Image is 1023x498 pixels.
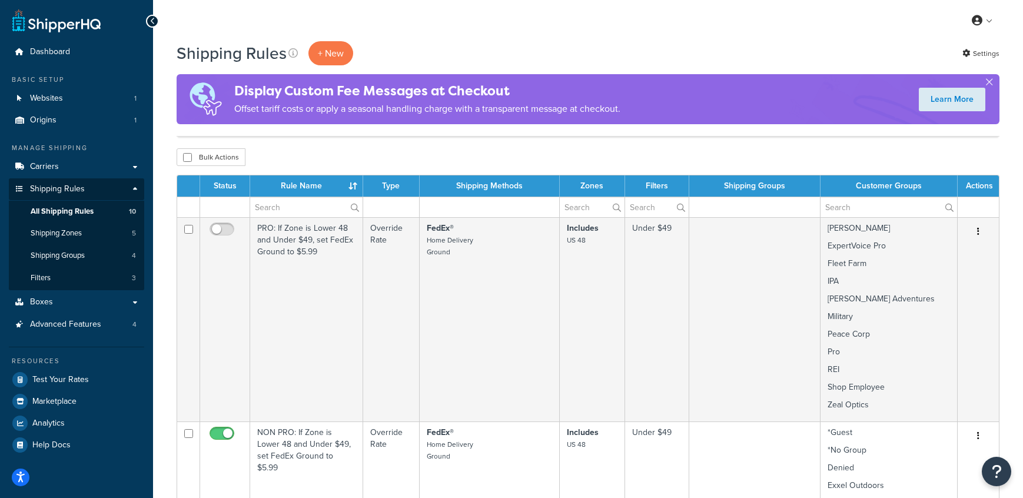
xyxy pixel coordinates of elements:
[828,275,950,287] p: IPA
[420,175,560,197] th: Shipping Methods
[625,217,689,421] td: Under $49
[9,156,144,178] a: Carriers
[962,45,999,62] a: Settings
[828,293,950,305] p: [PERSON_NAME] Adventures
[828,328,950,340] p: Peace Corp
[567,222,599,234] strong: Includes
[567,426,599,439] strong: Includes
[250,175,363,197] th: Rule Name : activate to sort column ascending
[134,115,137,125] span: 1
[828,480,950,492] p: Exxel Outdoors
[250,217,363,421] td: PRO: If Zone is Lower 48 and Under $49, set FedEx Ground to $5.99
[828,240,950,252] p: ExpertVoice Pro
[12,9,101,32] a: ShipperHQ Home
[250,197,363,217] input: Search
[177,148,245,166] button: Bulk Actions
[9,109,144,131] li: Origins
[958,175,999,197] th: Actions
[234,81,620,101] h4: Display Custom Fee Messages at Checkout
[30,94,63,104] span: Websites
[32,440,71,450] span: Help Docs
[560,197,624,217] input: Search
[828,311,950,323] p: Military
[567,439,586,450] small: US 48
[625,175,689,197] th: Filters
[9,88,144,109] li: Websites
[363,217,420,421] td: Override Rate
[30,320,101,330] span: Advanced Features
[9,267,144,289] li: Filters
[9,314,144,336] a: Advanced Features 4
[132,273,136,283] span: 3
[9,178,144,290] li: Shipping Rules
[200,175,250,197] th: Status
[31,207,94,217] span: All Shipping Rules
[828,444,950,456] p: *No Group
[234,101,620,117] p: Offset tariff costs or apply a seasonal handling charge with a transparent message at checkout.
[625,197,689,217] input: Search
[821,197,957,217] input: Search
[9,178,144,200] a: Shipping Rules
[9,75,144,85] div: Basic Setup
[9,434,144,456] a: Help Docs
[134,94,137,104] span: 1
[129,207,136,217] span: 10
[9,245,144,267] li: Shipping Groups
[9,369,144,390] a: Test Your Rates
[30,184,85,194] span: Shipping Rules
[9,201,144,223] li: All Shipping Rules
[427,235,473,257] small: Home Delivery Ground
[828,258,950,270] p: Fleet Farm
[567,235,586,245] small: US 48
[9,109,144,131] a: Origins 1
[30,297,53,307] span: Boxes
[9,245,144,267] a: Shipping Groups 4
[828,462,950,474] p: Denied
[32,397,77,407] span: Marketplace
[828,381,950,393] p: Shop Employee
[9,413,144,434] a: Analytics
[32,419,65,429] span: Analytics
[31,228,82,238] span: Shipping Zones
[9,88,144,109] a: Websites 1
[9,356,144,366] div: Resources
[828,399,950,411] p: Zeal Optics
[31,251,85,261] span: Shipping Groups
[427,222,454,234] strong: FedEx®
[9,223,144,244] li: Shipping Zones
[689,175,821,197] th: Shipping Groups
[177,74,234,124] img: duties-banner-06bc72dcb5fe05cb3f9472aba00be2ae8eb53ab6f0d8bb03d382ba314ac3c341.png
[9,391,144,412] a: Marketplace
[560,175,625,197] th: Zones
[821,175,958,197] th: Customer Groups
[9,291,144,313] a: Boxes
[30,47,70,57] span: Dashboard
[9,223,144,244] a: Shipping Zones 5
[132,320,137,330] span: 4
[9,41,144,63] a: Dashboard
[9,201,144,223] a: All Shipping Rules 10
[363,175,420,197] th: Type
[132,251,136,261] span: 4
[30,115,57,125] span: Origins
[982,457,1011,486] button: Open Resource Center
[9,143,144,153] div: Manage Shipping
[32,375,89,385] span: Test Your Rates
[427,439,473,462] small: Home Delivery Ground
[308,41,353,65] p: + New
[828,364,950,376] p: REI
[30,162,59,172] span: Carriers
[177,42,287,65] h1: Shipping Rules
[9,314,144,336] li: Advanced Features
[919,88,985,111] a: Learn More
[828,346,950,358] p: Pro
[821,217,958,421] td: [PERSON_NAME]
[427,426,454,439] strong: FedEx®
[31,273,51,283] span: Filters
